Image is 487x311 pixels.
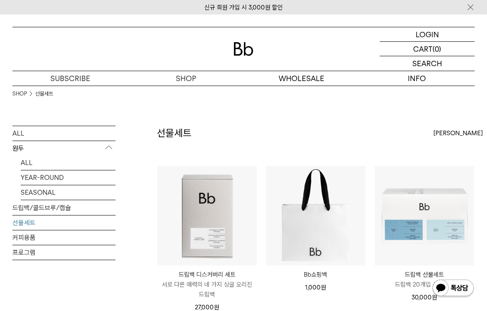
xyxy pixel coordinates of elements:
[214,304,219,311] span: 원
[157,166,257,266] img: 드립백 디스커버리 세트
[432,279,475,299] img: 카카오톡 채널 1:1 채팅 버튼
[432,294,437,301] span: 원
[12,141,116,156] p: 원두
[195,304,219,311] span: 27,000
[359,71,475,86] p: INFO
[21,170,116,185] a: YEAR-ROUND
[380,27,475,42] a: LOGIN
[12,90,27,98] a: SHOP
[21,155,116,170] a: ALL
[157,126,191,140] h2: 선물세트
[266,166,365,266] img: Bb쇼핑백
[157,270,257,299] a: 드립백 디스커버리 세트 서로 다른 매력의 네 가지 싱글 오리진 드립백
[305,284,326,291] span: 1,000
[12,201,116,215] a: 드립백/콜드브루/캡슐
[128,71,243,86] a: SHOP
[12,126,116,141] a: ALL
[157,270,257,280] p: 드립백 디스커버리 세트
[12,245,116,260] a: 프로그램
[321,284,326,291] span: 원
[411,294,437,301] span: 30,000
[416,27,439,41] p: LOGIN
[375,166,474,266] img: 드립백 선물세트
[243,71,359,86] p: WHOLESALE
[375,270,474,280] p: 드립백 선물세트
[12,230,116,245] a: 커피용품
[234,42,253,56] img: 로고
[433,128,483,138] span: [PERSON_NAME]
[375,280,474,289] p: 드립백 20개입 선물세트
[413,42,433,56] p: CART
[375,270,474,289] a: 드립백 선물세트 드립백 20개입 선물세트
[433,42,441,56] p: (0)
[12,215,116,230] a: 선물세트
[12,71,128,86] a: SUBSCRIBE
[380,42,475,56] a: CART (0)
[21,185,116,200] a: SEASONAL
[266,270,365,280] a: Bb쇼핑백
[204,4,283,11] a: 신규 회원 가입 시 3,000원 할인
[157,280,257,299] p: 서로 다른 매력의 네 가지 싱글 오리진 드립백
[412,56,442,71] p: SEARCH
[35,90,53,98] a: 선물세트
